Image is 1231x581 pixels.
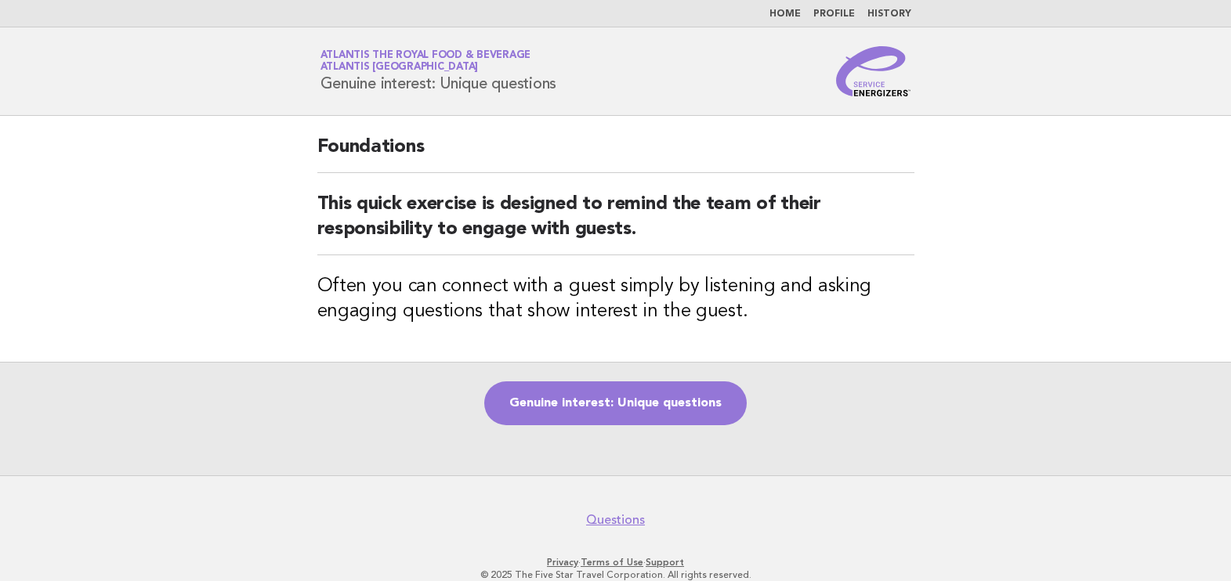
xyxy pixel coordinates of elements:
[836,46,911,96] img: Service Energizers
[547,557,578,568] a: Privacy
[813,9,855,19] a: Profile
[867,9,911,19] a: History
[646,557,684,568] a: Support
[581,557,643,568] a: Terms of Use
[769,9,801,19] a: Home
[484,381,747,425] a: Genuine interest: Unique questions
[320,63,479,73] span: Atlantis [GEOGRAPHIC_DATA]
[320,50,531,72] a: Atlantis the Royal Food & BeverageAtlantis [GEOGRAPHIC_DATA]
[317,192,914,255] h2: This quick exercise is designed to remind the team of their responsibility to engage with guests.
[317,274,914,324] h3: Often you can connect with a guest simply by listening and asking engaging questions that show in...
[320,51,557,92] h1: Genuine interest: Unique questions
[586,512,645,528] a: Questions
[317,135,914,173] h2: Foundations
[136,568,1095,581] p: © 2025 The Five Star Travel Corporation. All rights reserved.
[136,556,1095,568] p: · ·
